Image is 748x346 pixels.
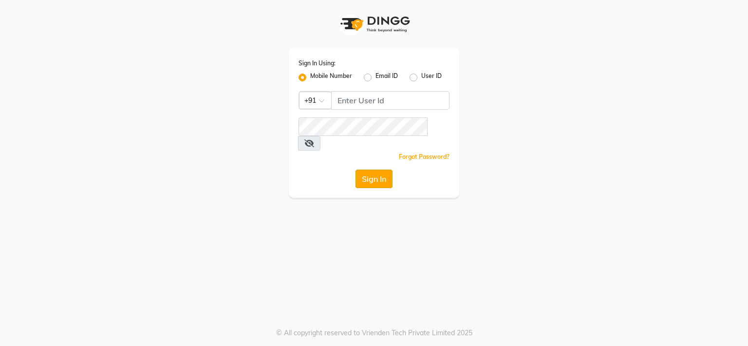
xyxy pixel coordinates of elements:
img: logo1.svg [335,10,413,38]
input: Username [331,91,449,110]
label: User ID [421,72,442,83]
label: Email ID [375,72,398,83]
label: Mobile Number [310,72,352,83]
input: Username [299,117,428,136]
label: Sign In Using: [299,59,336,68]
a: Forgot Password? [399,153,449,160]
button: Sign In [355,170,393,188]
